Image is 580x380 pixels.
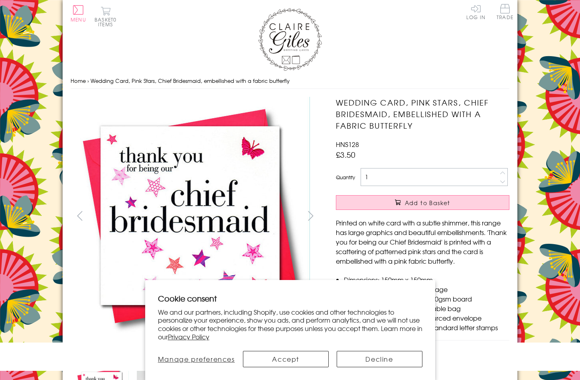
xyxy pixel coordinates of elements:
button: Accept [243,351,329,367]
span: £3.50 [336,149,355,160]
h2: Cookie consent [158,293,422,304]
label: Quantity [336,174,355,181]
p: Printed on white card with a subtle shimmer, this range has large graphics and beautiful embellis... [336,218,509,266]
img: Wedding Card, Pink Stars, Chief Bridesmaid, embellished with a fabric butterfly [71,97,310,335]
img: Claire Giles Greetings Cards [258,8,322,71]
span: › [87,77,89,84]
a: Trade [497,4,513,21]
button: prev [71,207,89,225]
li: Dimensions: 150mm x 150mm [344,275,509,284]
button: Add to Basket [336,195,509,210]
a: Privacy Policy [168,332,209,341]
span: 0 items [98,16,116,28]
button: Manage preferences [158,351,235,367]
button: Menu [71,5,86,22]
p: We and our partners, including Shopify, use cookies and other technologies to personalize your ex... [158,308,422,341]
h1: Wedding Card, Pink Stars, Chief Bridesmaid, embellished with a fabric butterfly [336,97,509,131]
button: Decline [337,351,422,367]
a: Home [71,77,86,84]
span: Manage preferences [158,354,235,364]
img: Wedding Card, Pink Stars, Chief Bridesmaid, embellished with a fabric butterfly [320,97,559,336]
span: HNS128 [336,139,359,149]
nav: breadcrumbs [71,73,509,89]
button: Basket0 items [95,6,116,27]
span: Add to Basket [405,199,450,207]
span: Trade [497,4,513,20]
span: Wedding Card, Pink Stars, Chief Bridesmaid, embellished with a fabric butterfly [91,77,290,84]
button: next [302,207,320,225]
a: Log In [466,4,485,20]
span: Menu [71,16,86,23]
